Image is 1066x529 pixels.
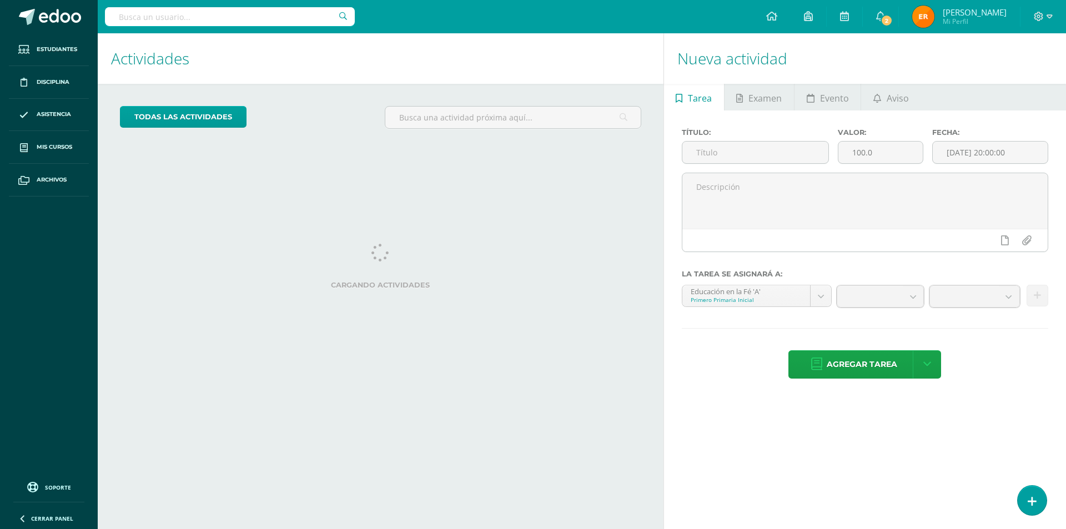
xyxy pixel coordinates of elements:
[9,99,89,132] a: Asistencia
[838,128,923,137] label: Valor:
[725,84,794,110] a: Examen
[943,17,1007,26] span: Mi Perfil
[682,142,829,163] input: Título
[9,164,89,197] a: Archivos
[943,7,1007,18] span: [PERSON_NAME]
[9,66,89,99] a: Disciplina
[111,33,650,84] h1: Actividades
[748,85,782,112] span: Examen
[838,142,922,163] input: Puntos máximos
[105,7,355,26] input: Busca un usuario...
[932,128,1048,137] label: Fecha:
[31,515,73,522] span: Cerrar panel
[9,131,89,164] a: Mis cursos
[820,85,849,112] span: Evento
[664,84,724,110] a: Tarea
[37,143,72,152] span: Mis cursos
[37,110,71,119] span: Asistencia
[120,281,641,289] label: Cargando actividades
[887,85,909,112] span: Aviso
[861,84,921,110] a: Aviso
[691,285,802,296] div: Educación en la Fé 'A'
[677,33,1053,84] h1: Nueva actividad
[682,128,829,137] label: Título:
[45,483,71,491] span: Soporte
[912,6,934,28] img: b9e3894e7f16a561f6570e7c5a24956e.png
[682,285,831,306] a: Educación en la Fé 'A'Primero Primaria Inicial
[120,106,247,128] a: todas las Actividades
[9,33,89,66] a: Estudiantes
[827,351,897,378] span: Agregar tarea
[37,78,69,87] span: Disciplina
[385,107,640,128] input: Busca una actividad próxima aquí...
[682,270,1048,278] label: La tarea se asignará a:
[13,479,84,494] a: Soporte
[933,142,1048,163] input: Fecha de entrega
[691,296,802,304] div: Primero Primaria Inicial
[688,85,712,112] span: Tarea
[881,14,893,27] span: 2
[795,84,861,110] a: Evento
[37,175,67,184] span: Archivos
[37,45,77,54] span: Estudiantes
